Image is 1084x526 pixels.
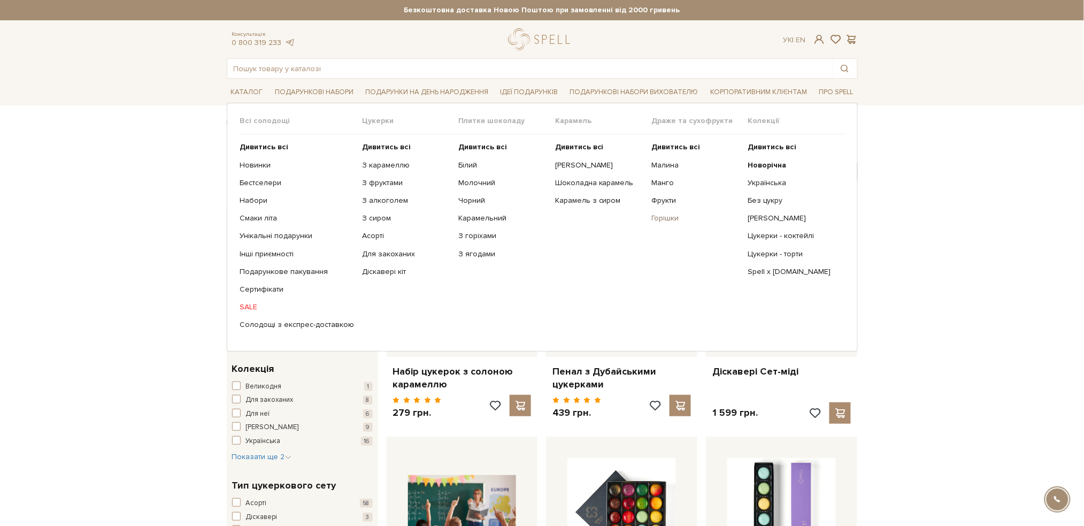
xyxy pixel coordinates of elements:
a: Каталог [227,84,267,101]
span: Для закоханих [246,395,294,406]
button: Показати ще 2 [232,452,291,462]
button: [PERSON_NAME] 9 [232,422,373,433]
button: Великодня 1 [232,382,373,392]
button: Для закоханих 8 [232,395,373,406]
a: Інші приємності [240,249,355,259]
a: SALE [240,302,355,312]
a: Малина [651,161,740,170]
a: Карамельний [459,214,547,223]
span: Всі солодощі [240,116,363,126]
a: Сертифікати [240,285,355,294]
a: Карамель з сиром [555,196,643,205]
button: Для неї 6 [232,409,373,420]
a: 0 800 319 233 [232,38,282,47]
div: Каталог [227,103,858,351]
a: Дивитись всі [651,142,740,152]
span: 16 [361,437,373,446]
a: Дивитись всі [459,142,547,152]
span: 9 [363,423,373,432]
span: Великодня [246,382,282,392]
a: Смаки літа [240,214,355,223]
a: З фруктами [363,178,451,188]
a: Новинки [240,161,355,170]
a: Пенал з Дубайськими цукерками [552,365,691,391]
span: Показати ще 2 [232,452,291,461]
button: Асорті 58 [232,498,373,509]
a: telegram [285,38,295,47]
a: Подарункові набори вихователю [566,83,703,101]
a: Чорний [459,196,547,205]
span: Діскавері [246,512,278,523]
a: logo [508,28,575,50]
a: Асорті [363,231,451,241]
p: 1 599 грн. [712,407,758,419]
span: 8 [363,395,373,405]
a: Цукерки - торти [748,249,836,259]
a: Подарунки на День народження [361,84,493,101]
a: Горішки [651,214,740,223]
b: Дивитись всі [555,142,604,151]
a: Дивитись всі [748,142,836,152]
span: Тип цукеркового сету [232,478,336,493]
a: [PERSON_NAME] [555,161,643,170]
span: 3 [363,513,373,522]
a: Корпоративним клієнтам [706,83,811,101]
span: Українська [246,436,281,447]
a: [PERSON_NAME] [748,214,836,223]
span: 1 [364,382,373,391]
a: З карамеллю [363,161,451,170]
input: Пошук товару у каталозі [227,59,833,78]
a: Дивитись всі [363,142,451,152]
a: З сиром [363,214,451,223]
a: Набір цукерок з солоною карамеллю [393,365,532,391]
b: Дивитись всі [748,142,796,151]
a: En [796,35,805,44]
span: 6 [363,409,373,418]
b: Дивитись всі [240,142,289,151]
a: Діскавері кіт [363,267,451,277]
p: 279 грн. [393,407,442,419]
a: З алкоголем [363,196,451,205]
a: Набори [240,196,355,205]
a: Діскавері Сет-міді [712,365,851,378]
span: Консультація: [232,31,295,38]
b: Дивитись всі [459,142,508,151]
span: | [792,35,794,44]
button: Діскавері 3 [232,512,373,523]
a: З ягодами [459,249,547,259]
a: Про Spell [814,84,857,101]
strong: Безкоштовна доставка Новою Поштою при замовленні від 2000 гривень [227,5,858,15]
div: Ук [783,35,805,45]
b: Новорічна [748,161,786,170]
a: Дивитись всі [240,142,355,152]
span: Плитки шоколаду [459,116,555,126]
button: Пошук товару у каталозі [833,59,857,78]
a: Українська [748,178,836,188]
a: Молочний [459,178,547,188]
span: Асорті [246,498,267,509]
a: Шоколадна карамель [555,178,643,188]
a: Цукерки - коктейлі [748,231,836,241]
a: Дивитись всі [555,142,643,152]
a: Spell x [DOMAIN_NAME] [748,267,836,277]
button: Українська 16 [232,436,373,447]
a: Солодощі з експрес-доставкою [240,320,355,330]
b: Дивитись всі [363,142,411,151]
a: Новорічна [748,161,836,170]
a: Унікальні подарунки [240,231,355,241]
b: Дивитись всі [651,142,700,151]
a: Фрукти [651,196,740,205]
a: Білий [459,161,547,170]
span: Карамель [555,116,651,126]
a: З горіхами [459,231,547,241]
span: Цукерки [363,116,459,126]
span: Для неї [246,409,270,420]
a: Для закоханих [363,249,451,259]
span: Драже та сухофрукти [651,116,748,126]
span: [PERSON_NAME] [246,422,299,433]
p: 439 грн. [552,407,601,419]
span: 58 [360,499,373,508]
span: Колекція [232,362,274,376]
a: Без цукру [748,196,836,205]
a: Подарункове пакування [240,267,355,277]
